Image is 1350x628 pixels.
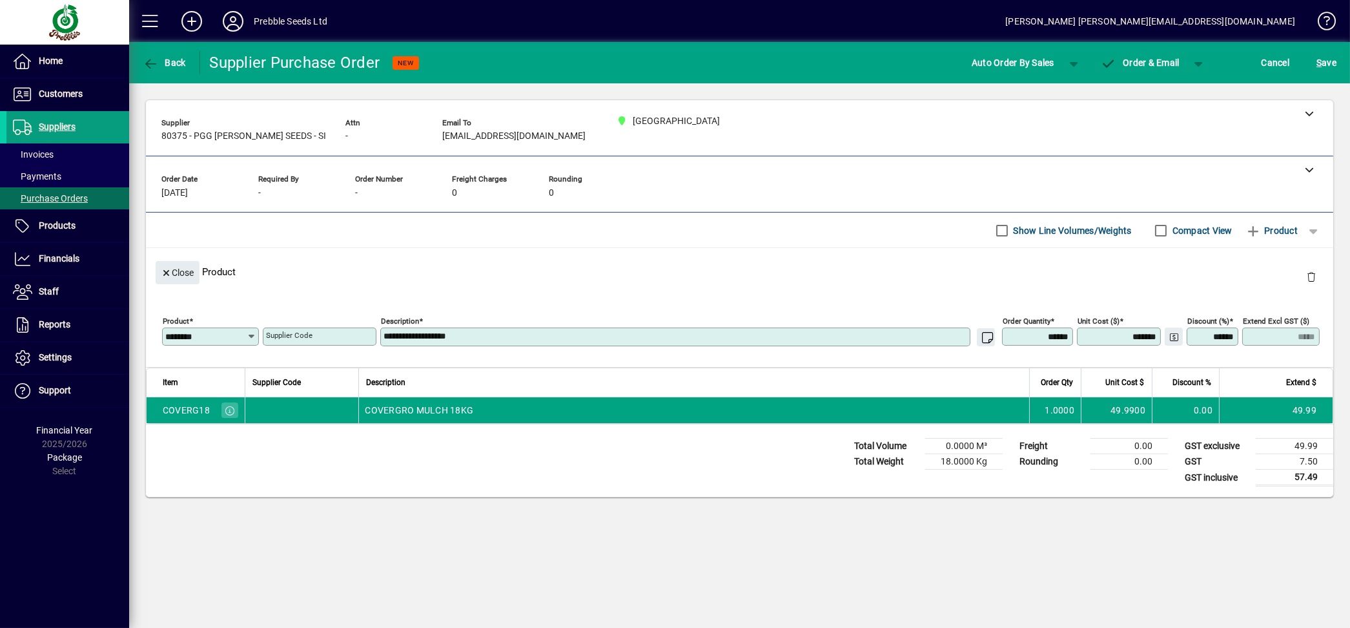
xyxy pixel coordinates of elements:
[1013,454,1090,470] td: Rounding
[1219,397,1333,423] td: 49.99
[1313,51,1340,74] button: Save
[1178,439,1256,454] td: GST exclusive
[143,58,186,68] span: Back
[37,425,93,435] span: Financial Year
[39,253,79,264] span: Financials
[129,51,200,74] app-page-header-button: Back
[1262,52,1290,73] span: Cancel
[146,248,1333,295] div: Product
[161,262,194,284] span: Close
[39,352,72,362] span: Settings
[13,193,88,204] span: Purchase Orders
[1243,317,1309,326] mat-label: Extend excl GST ($)
[1178,470,1256,486] td: GST inclusive
[972,52,1054,73] span: Auto Order By Sales
[1013,439,1090,454] td: Freight
[1101,58,1180,68] span: Order & Email
[848,439,925,454] td: Total Volume
[355,188,358,198] span: -
[1041,375,1073,390] span: Order Qty
[6,210,129,242] a: Products
[1316,58,1322,68] span: S
[1003,317,1050,326] mat-label: Order Quantity
[1239,219,1304,242] button: Product
[1296,271,1327,282] app-page-header-button: Delete
[1296,261,1327,292] button: Delete
[39,319,70,330] span: Reports
[365,404,474,417] span: COVERGRO MULCH 18KG
[1090,454,1168,470] td: 0.00
[398,59,414,67] span: NEW
[13,171,61,182] span: Payments
[171,10,212,33] button: Add
[6,187,129,209] a: Purchase Orders
[161,131,326,141] span: 80375 - PGG [PERSON_NAME] SEEDS - SI
[6,276,129,308] a: Staff
[39,56,63,66] span: Home
[39,286,59,297] span: Staff
[47,452,82,463] span: Package
[6,375,129,407] a: Support
[163,317,189,326] mat-label: Product
[152,266,203,278] app-page-header-button: Close
[254,11,327,32] div: Prebble Seeds Ltd
[212,10,254,33] button: Profile
[1005,11,1295,32] div: [PERSON_NAME] [PERSON_NAME][EMAIL_ADDRESS][DOMAIN_NAME]
[39,385,71,395] span: Support
[156,261,199,284] button: Close
[6,165,129,187] a: Payments
[1105,375,1144,390] span: Unit Cost $
[6,342,129,374] a: Settings
[1029,397,1081,423] td: 1.0000
[925,454,1003,470] td: 18.0000 Kg
[163,375,178,390] span: Item
[1081,397,1152,423] td: 49.9900
[1152,397,1219,423] td: 0.00
[1308,3,1334,45] a: Knowledge Base
[1316,52,1336,73] span: ave
[13,149,54,160] span: Invoices
[1078,317,1120,326] mat-label: Unit Cost ($)
[345,131,348,141] span: -
[1165,328,1183,346] button: Change Price Levels
[6,78,129,110] a: Customers
[6,143,129,165] a: Invoices
[367,375,406,390] span: Description
[6,45,129,78] a: Home
[258,188,261,198] span: -
[139,51,189,74] button: Back
[1258,51,1293,74] button: Cancel
[925,439,1003,454] td: 0.0000 M³
[39,89,83,99] span: Customers
[39,121,76,132] span: Suppliers
[1172,375,1211,390] span: Discount %
[549,188,554,198] span: 0
[1090,439,1168,454] td: 0.00
[1256,439,1333,454] td: 49.99
[381,317,419,326] mat-label: Description
[1187,317,1229,326] mat-label: Discount (%)
[1011,224,1132,237] label: Show Line Volumes/Weights
[6,243,129,275] a: Financials
[1286,375,1316,390] span: Extend $
[1256,454,1333,470] td: 7.50
[6,309,129,341] a: Reports
[442,131,586,141] span: [EMAIL_ADDRESS][DOMAIN_NAME]
[1256,470,1333,486] td: 57.49
[965,51,1061,74] button: Auto Order By Sales
[1178,454,1256,470] td: GST
[848,454,925,470] td: Total Weight
[161,188,188,198] span: [DATE]
[1094,51,1186,74] button: Order & Email
[253,375,302,390] span: Supplier Code
[452,188,457,198] span: 0
[210,52,380,73] div: Supplier Purchase Order
[1245,220,1298,241] span: Product
[39,220,76,231] span: Products
[266,331,312,340] mat-label: Supplier Code
[163,404,210,417] div: COVERG18
[1170,224,1232,237] label: Compact View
